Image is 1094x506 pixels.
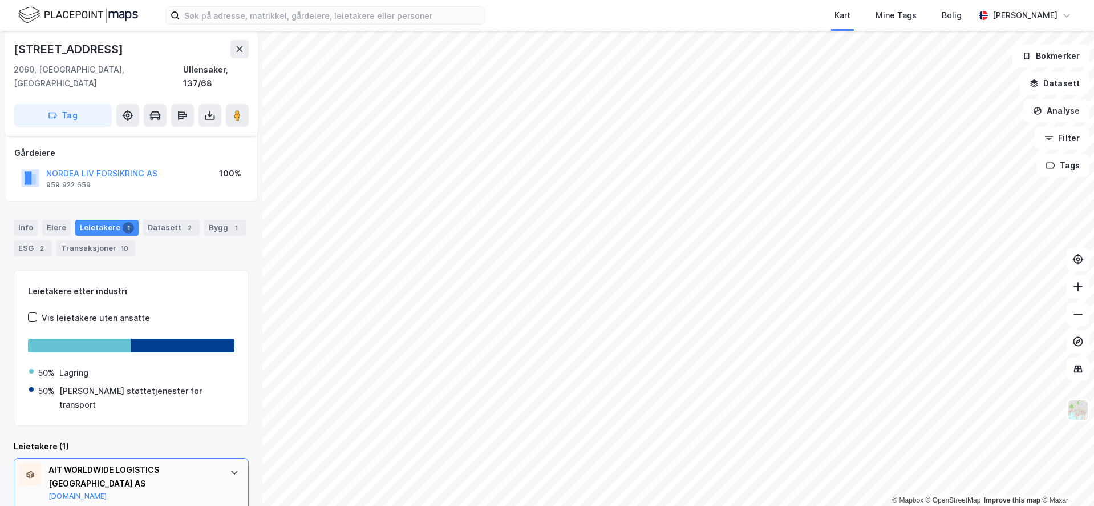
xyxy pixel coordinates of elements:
button: [DOMAIN_NAME] [48,492,107,501]
div: Bygg [204,220,246,236]
div: 100% [219,167,241,180]
div: Mine Tags [876,9,917,22]
div: 1 [230,222,242,234]
div: Ullensaker, 137/68 [183,63,249,90]
a: Improve this map [984,496,1040,504]
div: 2 [184,222,195,234]
div: Leietakere etter industri [28,284,234,298]
div: Vis leietakere uten ansatte [42,311,150,325]
div: Eiere [42,220,71,236]
button: Bokmerker [1012,45,1089,67]
div: Transaksjoner [56,240,135,256]
img: Z [1067,399,1089,421]
div: 10 [119,243,131,254]
div: Info [14,220,38,236]
button: Tag [14,104,112,127]
div: 2 [36,243,47,254]
div: [STREET_ADDRESS] [14,40,125,58]
button: Tags [1036,154,1089,177]
div: 1 [123,222,134,234]
div: ESG [14,240,52,256]
div: Datasett [143,220,200,236]
div: Leietakere (1) [14,440,249,453]
div: 50% [38,384,55,398]
div: Kart [834,9,850,22]
div: AIT WORLDWIDE LOGISTICS [GEOGRAPHIC_DATA] AS [48,463,218,491]
a: OpenStreetMap [926,496,981,504]
img: logo.f888ab2527a4732fd821a326f86c7f29.svg [18,5,138,25]
button: Filter [1035,127,1089,150]
div: Bolig [942,9,962,22]
a: Mapbox [892,496,923,504]
div: Leietakere [75,220,139,236]
div: 2060, [GEOGRAPHIC_DATA], [GEOGRAPHIC_DATA] [14,63,183,90]
div: 959 922 659 [46,180,91,190]
div: Gårdeiere [14,146,248,160]
input: Søk på adresse, matrikkel, gårdeiere, leietakere eller personer [180,7,484,24]
button: Analyse [1023,99,1089,122]
div: [PERSON_NAME] støttetjenester for transport [59,384,233,412]
button: Datasett [1020,72,1089,95]
div: 50% [38,366,55,380]
div: Lagring [59,366,88,380]
iframe: Chat Widget [1037,451,1094,506]
div: [PERSON_NAME] [992,9,1057,22]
